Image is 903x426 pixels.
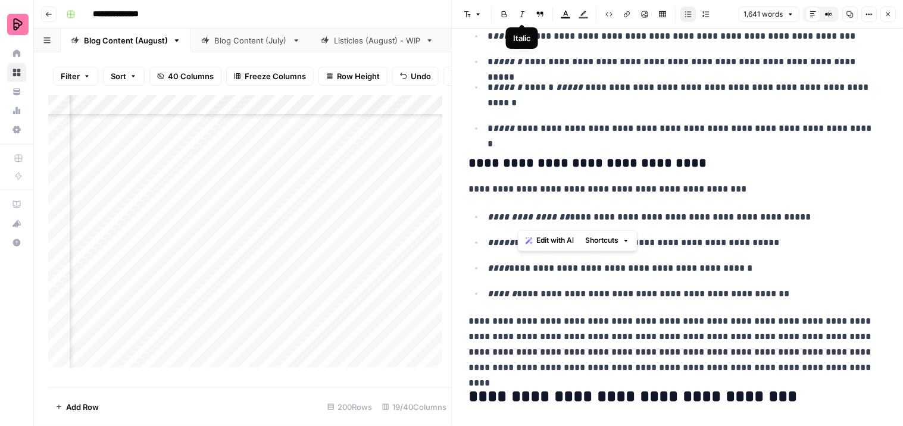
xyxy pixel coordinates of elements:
span: Edit with AI [536,236,574,246]
button: Filter [53,67,98,86]
a: Usage [7,101,26,120]
button: Freeze Columns [226,67,314,86]
button: Help + Support [7,233,26,252]
div: 19/40 Columns [377,397,452,416]
a: Listicles (August) - WIP [311,29,444,52]
span: Row Height [337,70,380,82]
button: Workspace: Preply [7,10,26,39]
div: 200 Rows [323,397,377,416]
a: Browse [7,63,26,82]
div: Blog Content (July) [214,35,288,46]
span: 1,641 words [744,9,783,20]
button: Edit with AI [521,233,579,249]
span: Filter [61,70,80,82]
a: AirOps Academy [7,195,26,214]
button: 1,641 words [739,7,799,22]
button: Sort [103,67,145,86]
button: 40 Columns [149,67,221,86]
span: Undo [411,70,431,82]
button: What's new? [7,214,26,233]
a: Blog Content (August) [61,29,191,52]
button: Shortcuts [581,233,635,249]
span: Add Row [66,401,99,413]
a: Your Data [7,82,26,101]
span: Freeze Columns [245,70,306,82]
button: Row Height [318,67,388,86]
div: Italic [513,32,531,44]
button: Undo [392,67,439,86]
img: Preply Logo [7,14,29,35]
a: Blog Content (May) [444,29,564,52]
span: Shortcuts [586,236,619,246]
span: Sort [111,70,126,82]
span: 40 Columns [168,70,214,82]
div: What's new? [8,215,26,233]
button: Add Row [48,397,106,416]
a: Settings [7,120,26,139]
div: Listicles (August) - WIP [334,35,421,46]
a: Blog Content (July) [191,29,311,52]
div: Blog Content (August) [84,35,168,46]
a: Home [7,44,26,63]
